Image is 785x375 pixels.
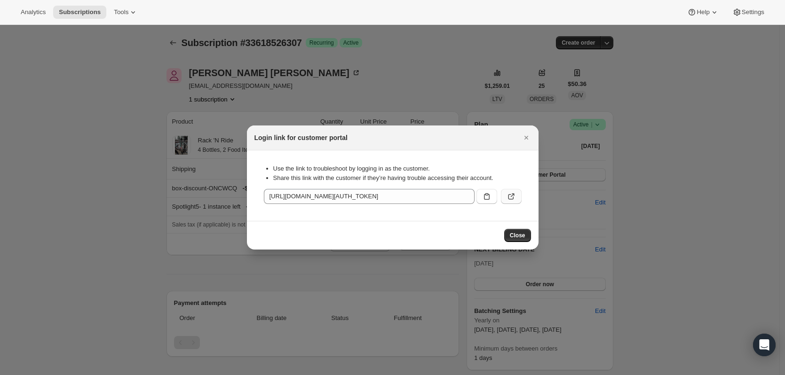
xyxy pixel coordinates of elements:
span: Close [510,232,525,239]
button: Help [682,6,724,19]
button: Close [504,229,531,242]
li: Share this link with the customer if they’re having trouble accessing their account. [273,173,522,183]
span: Analytics [21,8,46,16]
span: Subscriptions [59,8,101,16]
button: Analytics [15,6,51,19]
h2: Login link for customer portal [254,133,348,142]
button: Close [520,131,533,144]
div: Open Intercom Messenger [753,334,776,356]
span: Help [697,8,709,16]
span: Settings [742,8,764,16]
button: Subscriptions [53,6,106,19]
button: Settings [727,6,770,19]
span: Tools [114,8,128,16]
button: Tools [108,6,143,19]
li: Use the link to troubleshoot by logging in as the customer. [273,164,522,173]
